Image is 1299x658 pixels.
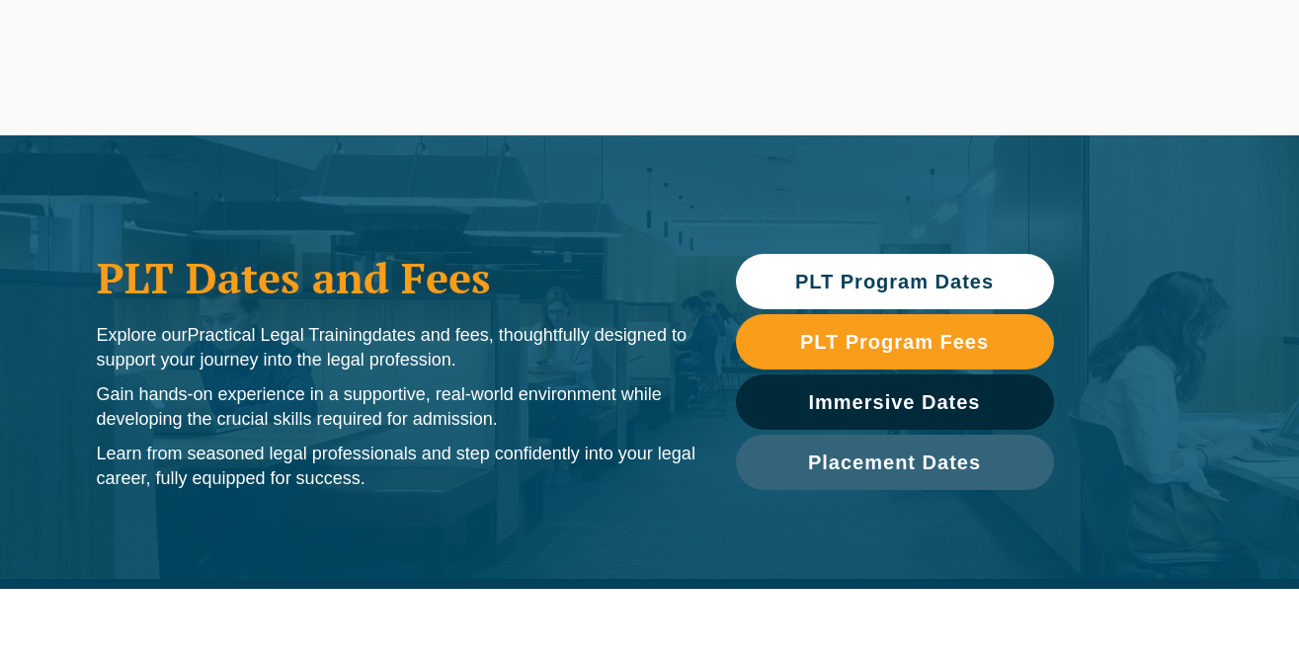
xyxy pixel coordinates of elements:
[736,374,1054,430] a: Immersive Dates
[97,253,696,302] h1: PLT Dates and Fees
[97,442,696,491] p: Learn from seasoned legal professionals and step confidently into your legal career, fully equipp...
[808,452,981,472] span: Placement Dates
[795,272,994,291] span: PLT Program Dates
[188,325,372,345] span: Practical Legal Training
[736,435,1054,490] a: Placement Dates
[736,254,1054,309] a: PLT Program Dates
[800,332,989,352] span: PLT Program Fees
[97,323,696,372] p: Explore our dates and fees, thoughtfully designed to support your journey into the legal profession.
[736,314,1054,370] a: PLT Program Fees
[97,382,696,432] p: Gain hands-on experience in a supportive, real-world environment while developing the crucial ski...
[809,392,981,412] span: Immersive Dates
